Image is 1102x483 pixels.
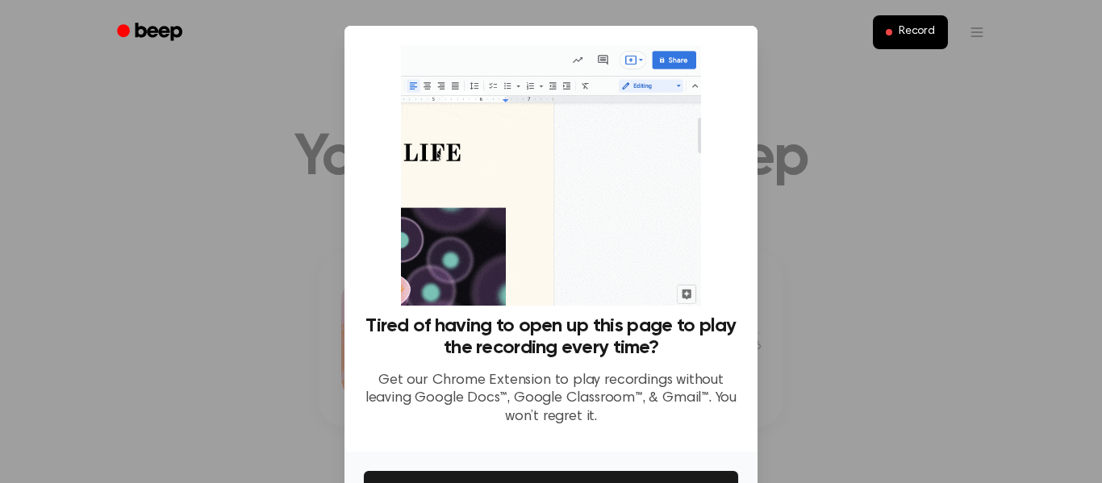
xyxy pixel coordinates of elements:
[401,45,700,306] img: Beep extension in action
[106,17,197,48] a: Beep
[364,372,738,427] p: Get our Chrome Extension to play recordings without leaving Google Docs™, Google Classroom™, & Gm...
[899,25,935,40] span: Record
[958,13,996,52] button: Open menu
[364,315,738,359] h3: Tired of having to open up this page to play the recording every time?
[873,15,948,49] button: Record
